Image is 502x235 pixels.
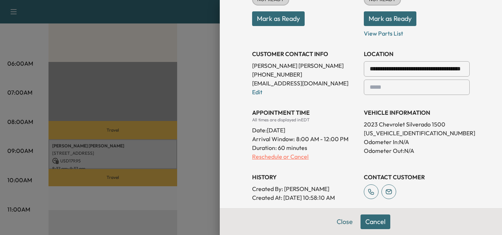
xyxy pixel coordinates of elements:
p: Arrival Window: [252,135,358,143]
p: Created By : [PERSON_NAME] [252,184,358,193]
h3: CUSTOMER CONTACT INFO [252,49,358,58]
p: Odometer In: N/A [364,137,470,146]
p: Created At : [DATE] 10:58:10 AM [252,193,358,202]
p: [PERSON_NAME] [PERSON_NAME] [252,61,358,70]
h3: VEHICLE INFORMATION [364,108,470,117]
p: 2023 Chevrolet Silverado 1500 [364,120,470,129]
div: All times are displayed in EDT [252,117,358,123]
p: View Parts List [364,26,470,38]
h3: APPOINTMENT TIME [252,108,358,117]
p: [EMAIL_ADDRESS][DOMAIN_NAME] [252,79,358,88]
button: Mark as Ready [364,11,416,26]
p: [PHONE_NUMBER] [252,70,358,79]
p: Odometer Out: N/A [364,146,470,155]
span: 8:00 AM - 12:00 PM [296,135,348,143]
button: Mark as Ready [252,11,305,26]
button: Close [332,214,358,229]
p: Duration: 60 minutes [252,143,358,152]
a: Edit [252,88,262,96]
h3: LOCATION [364,49,470,58]
p: Reschedule or Cancel [252,152,358,161]
div: Date: [DATE] [252,123,358,135]
h3: CONTACT CUSTOMER [364,173,470,181]
p: [US_VEHICLE_IDENTIFICATION_NUMBER] [364,129,470,137]
h3: History [252,173,358,181]
button: Cancel [361,214,390,229]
